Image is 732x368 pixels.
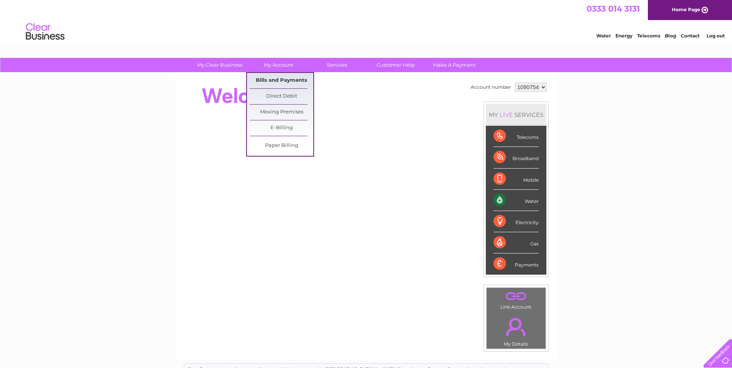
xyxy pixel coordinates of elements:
[665,33,676,39] a: Blog
[494,169,539,190] div: Mobile
[681,33,700,39] a: Contact
[494,253,539,274] div: Payments
[184,4,549,37] div: Clear Business is a trading name of Verastar Limited (registered in [GEOGRAPHIC_DATA] No. 3667643...
[498,111,514,118] div: LIVE
[247,58,310,72] a: My Account
[250,89,313,104] a: Direct Debit
[494,190,539,211] div: Water
[596,33,611,39] a: Water
[250,138,313,154] a: Paper Billing
[486,104,546,126] div: MY SERVICES
[494,211,539,232] div: Electricity
[250,120,313,136] a: E-Billing
[25,20,65,44] img: logo.png
[250,105,313,120] a: Moving Premises
[486,287,546,312] td: Link Account
[250,73,313,88] a: Bills and Payments
[188,58,252,72] a: My Clear Business
[494,147,539,168] div: Broadband
[615,33,632,39] a: Energy
[469,81,513,94] td: Account number
[489,290,544,303] a: .
[587,4,640,14] a: 0333 014 3131
[305,58,369,72] a: Services
[707,33,725,39] a: Log out
[423,58,486,72] a: Make A Payment
[494,232,539,253] div: Gas
[637,33,660,39] a: Telecoms
[364,58,428,72] a: Customer Help
[486,311,546,349] td: My Details
[494,126,539,147] div: Telecoms
[489,313,544,340] a: .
